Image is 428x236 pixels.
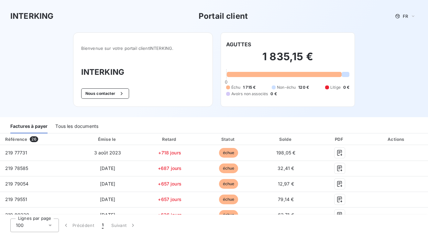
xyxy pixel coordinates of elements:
span: 3 août 2023 [94,150,121,155]
span: 219 79551 [5,197,27,202]
span: 1 715 € [243,84,256,90]
div: Retard [141,136,198,142]
span: 198,05 € [276,150,295,155]
span: [DATE] [100,197,115,202]
span: 219 77731 [5,150,27,155]
button: Nous contacter [81,88,129,99]
span: échue [219,148,238,158]
div: Actions [367,136,427,142]
span: 1 [102,222,104,229]
span: [DATE] [100,181,115,186]
span: 120 € [298,84,309,90]
span: échue [219,179,238,189]
span: 32,41 € [278,165,294,171]
div: Solde [259,136,313,142]
span: [DATE] [100,165,115,171]
span: 0 € [343,84,349,90]
div: Référence [5,137,27,142]
span: 79,14 € [278,197,294,202]
h3: INTERKING [10,10,53,22]
span: +657 jours [158,181,181,186]
span: échue [219,195,238,204]
span: Bienvenue sur votre portail client INTERKING . [81,46,205,51]
h2: 1 835,15 € [226,50,350,70]
div: Statut [201,136,257,142]
button: Suivant [107,219,140,232]
span: [DATE] [100,212,115,218]
h3: Portail client [199,10,248,22]
span: 26 [30,136,38,142]
h6: AGUTTES [226,40,251,48]
span: +718 jours [158,150,181,155]
button: Précédent [59,219,98,232]
div: Tous les documents [55,120,98,133]
div: PDF [315,136,364,142]
span: échue [219,163,238,173]
span: +687 jours [158,165,182,171]
span: Non-échu [277,84,296,90]
span: +657 jours [158,197,181,202]
span: 12,97 € [278,181,294,186]
span: 219 78585 [5,165,28,171]
span: 219 79054 [5,181,28,186]
span: 0 € [270,91,277,97]
span: Échu [231,84,241,90]
span: Litige [330,84,341,90]
div: Factures à payer [10,120,48,133]
span: 100 [16,222,24,229]
span: +626 jours [158,212,182,218]
span: 219 80220 [5,212,29,218]
button: 1 [98,219,107,232]
span: échue [219,210,238,220]
span: 0 [225,79,227,84]
span: Avoirs non associés [231,91,268,97]
span: 62,71 € [278,212,294,218]
span: FR [403,14,408,19]
div: Émise le [77,136,139,142]
h3: INTERKING [81,66,205,78]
